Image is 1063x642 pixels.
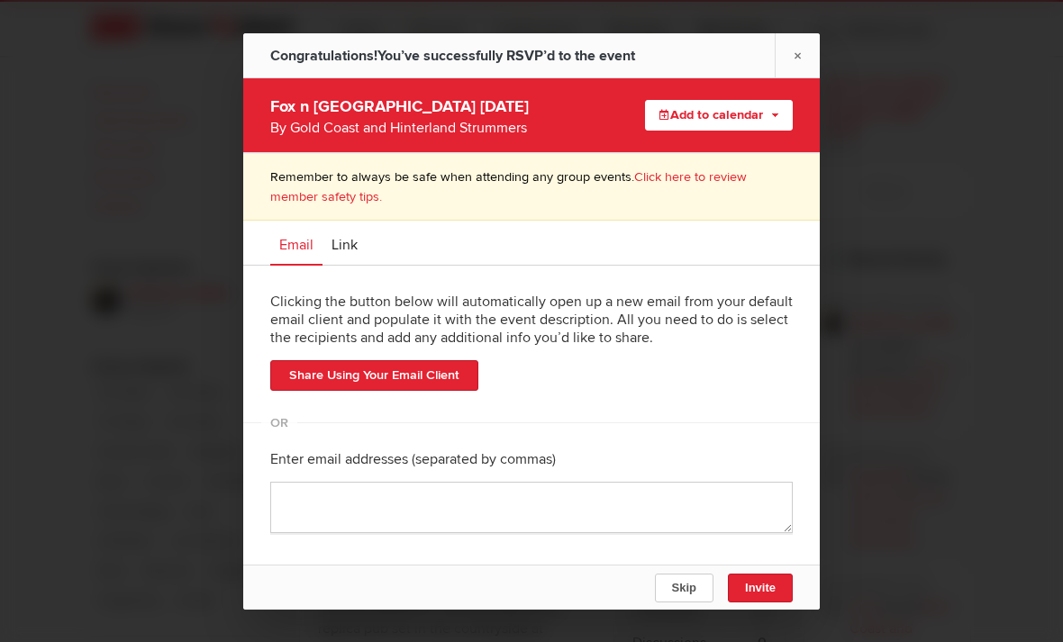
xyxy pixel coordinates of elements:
[332,236,358,254] span: Link
[270,221,323,266] a: Email
[270,437,793,482] div: Enter email addresses (separated by commas)
[270,360,478,391] a: Share Using Your Email Client
[270,279,793,360] div: Clicking the button below will automatically open up a new email from your default email client a...
[270,92,584,139] div: Fox n [GEOGRAPHIC_DATA] [DATE]
[775,33,820,77] a: ×
[672,581,696,594] span: Skip
[745,581,776,594] span: Invite
[645,100,793,131] button: Add to calendar
[270,167,793,206] p: Remember to always be safe when attending any group events.
[261,422,297,423] span: OR
[270,169,747,204] a: Click here to review member safety tips.
[655,574,713,602] button: Skip
[728,574,793,602] button: Invite
[270,117,584,139] div: By Gold Coast and Hinterland Strummers
[323,221,367,266] a: Link
[270,47,377,65] span: Congratulations!
[270,33,635,78] div: You’ve successfully RSVP’d to the event
[279,236,313,254] span: Email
